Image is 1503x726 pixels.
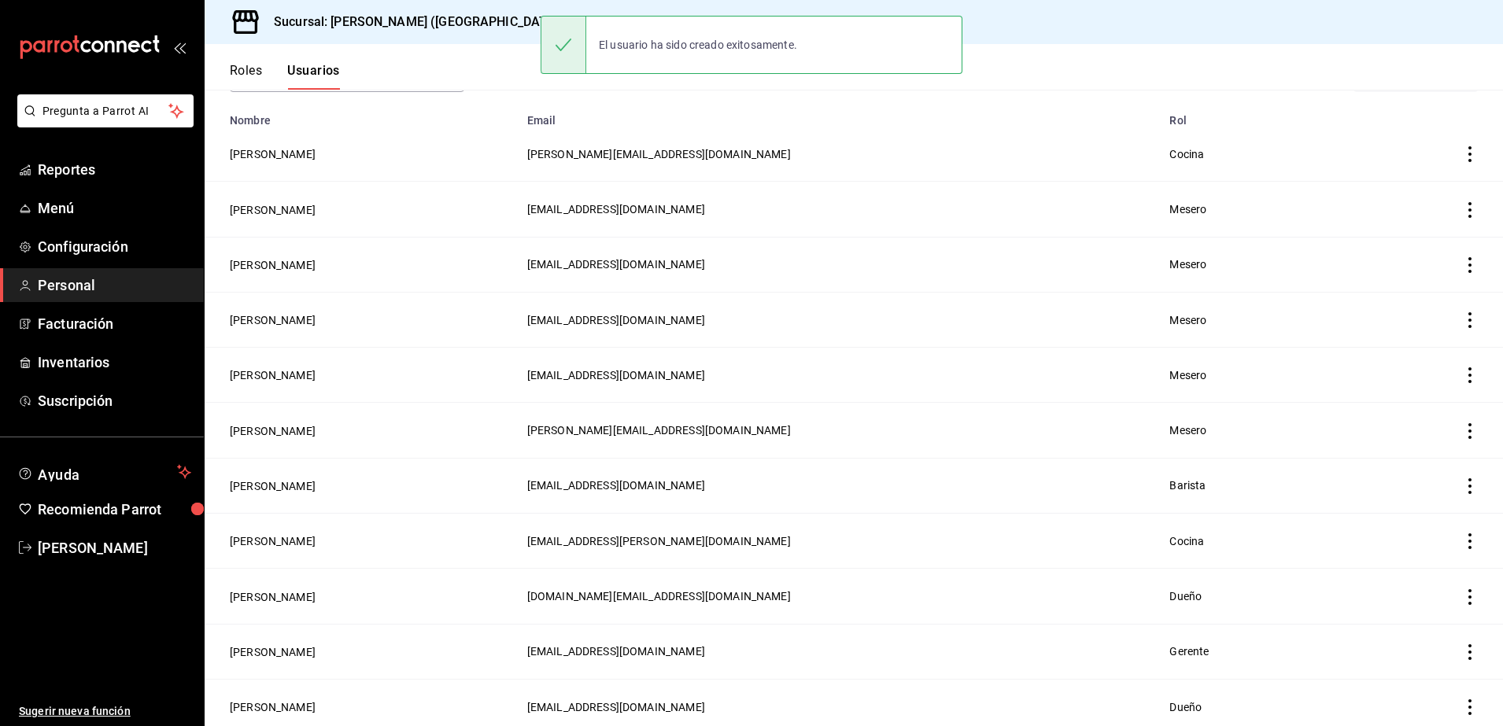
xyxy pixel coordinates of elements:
span: Configuración [38,236,191,257]
button: open_drawer_menu [173,41,186,53]
button: actions [1462,533,1478,549]
span: [EMAIL_ADDRESS][PERSON_NAME][DOMAIN_NAME] [527,535,791,547]
span: Dueño [1169,590,1202,603]
button: [PERSON_NAME] [230,533,316,549]
span: Personal [38,275,191,296]
div: El usuario ha sido creado exitosamente. [586,28,810,62]
button: actions [1462,367,1478,383]
span: Ayuda [38,463,171,481]
span: Mesero [1169,369,1206,381]
button: actions [1462,312,1478,328]
button: [PERSON_NAME] [230,478,316,494]
button: actions [1462,146,1478,162]
span: [EMAIL_ADDRESS][DOMAIN_NAME] [527,369,705,381]
span: Sugerir nueva función [19,703,191,720]
span: [EMAIL_ADDRESS][DOMAIN_NAME] [527,701,705,713]
span: [EMAIL_ADDRESS][DOMAIN_NAME] [527,258,705,271]
span: [DOMAIN_NAME][EMAIL_ADDRESS][DOMAIN_NAME] [527,590,791,603]
span: Mesero [1169,258,1206,271]
button: actions [1462,257,1478,273]
span: Reportes [38,159,191,180]
span: Facturación [38,313,191,334]
h3: Sucursal: [PERSON_NAME] ([GEOGRAPHIC_DATA]) [261,13,563,31]
th: Nombre [205,105,518,127]
button: [PERSON_NAME] [230,699,316,715]
th: Email [518,105,1161,127]
span: Dueño [1169,701,1202,713]
span: Inventarios [38,352,191,373]
button: actions [1462,423,1478,439]
button: [PERSON_NAME] [230,423,316,439]
a: Pregunta a Parrot AI [11,114,194,131]
button: [PERSON_NAME] [230,589,316,605]
span: [PERSON_NAME] [38,537,191,558]
span: [EMAIL_ADDRESS][DOMAIN_NAME] [527,479,705,492]
span: Gerente [1169,645,1209,658]
span: Mesero [1169,314,1206,326]
div: navigation tabs [230,63,340,90]
button: [PERSON_NAME] [230,367,316,383]
span: Recomienda Parrot [38,499,191,520]
button: [PERSON_NAME] [230,202,316,218]
span: [PERSON_NAME][EMAIL_ADDRESS][DOMAIN_NAME] [527,148,791,160]
button: [PERSON_NAME] [230,146,316,162]
th: Rol [1160,105,1371,127]
span: [EMAIL_ADDRESS][DOMAIN_NAME] [527,645,705,658]
button: [PERSON_NAME] [230,644,316,660]
button: Pregunta a Parrot AI [17,94,194,127]
span: Cocina [1169,148,1204,160]
span: Menú [38,197,191,219]
button: Usuarios [287,63,340,90]
span: Pregunta a Parrot AI [42,103,169,120]
button: Roles [230,63,262,90]
button: actions [1462,589,1478,605]
button: [PERSON_NAME] [230,257,316,273]
span: Barista [1169,479,1206,492]
span: Mesero [1169,203,1206,216]
button: actions [1462,644,1478,660]
button: actions [1462,699,1478,715]
span: [EMAIL_ADDRESS][DOMAIN_NAME] [527,203,705,216]
button: actions [1462,478,1478,494]
span: Mesero [1169,424,1206,437]
button: actions [1462,202,1478,218]
button: [PERSON_NAME] [230,312,316,328]
span: [PERSON_NAME][EMAIL_ADDRESS][DOMAIN_NAME] [527,424,791,437]
span: Suscripción [38,390,191,411]
span: [EMAIL_ADDRESS][DOMAIN_NAME] [527,314,705,326]
span: Cocina [1169,535,1204,547]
